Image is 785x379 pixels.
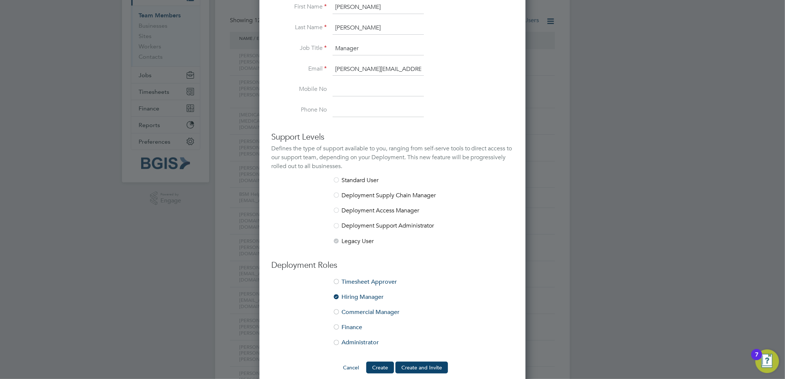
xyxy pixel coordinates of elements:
[755,355,758,364] div: 7
[271,132,514,143] h3: Support Levels
[271,144,514,171] div: Defines the type of support available to you, ranging from self-serve tools to direct access to o...
[395,362,448,373] button: Create and Invite
[271,278,514,293] li: Timesheet Approver
[271,177,514,192] li: Standard User
[271,106,327,114] label: Phone No
[271,65,327,73] label: Email
[271,207,514,222] li: Deployment Access Manager
[271,24,327,31] label: Last Name
[271,192,514,207] li: Deployment Supply Chain Manager
[366,362,394,373] button: Create
[755,349,779,373] button: Open Resource Center, 7 new notifications
[271,260,514,271] h3: Deployment Roles
[271,3,327,11] label: First Name
[271,238,514,245] li: Legacy User
[271,85,327,93] label: Mobile No
[271,339,514,354] li: Administrator
[271,44,327,52] label: Job Title
[337,362,365,373] button: Cancel
[271,308,514,324] li: Commercial Manager
[271,324,514,339] li: Finance
[271,222,514,237] li: Deployment Support Administrator
[271,293,514,308] li: Hiring Manager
